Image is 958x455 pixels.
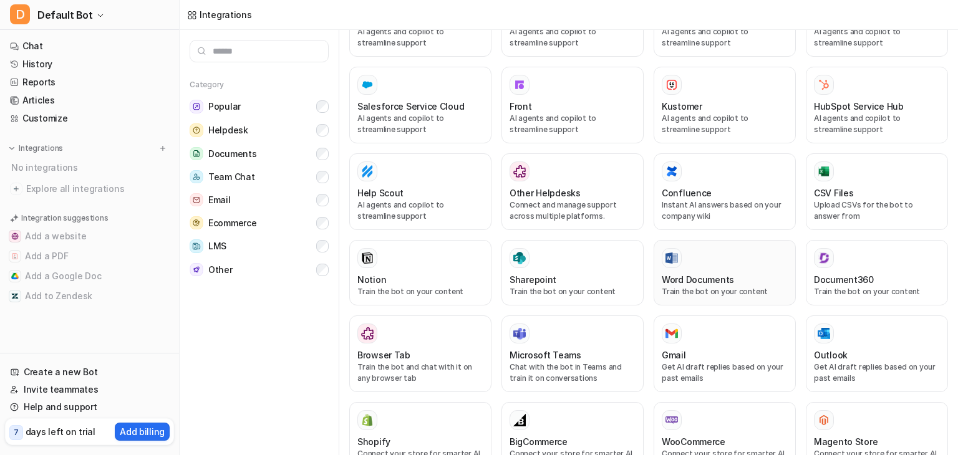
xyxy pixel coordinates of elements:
img: Add a Google Doc [11,272,19,280]
button: OtherOther [190,258,329,281]
h3: Word Documents [662,273,734,286]
img: Sharepoint [513,252,526,264]
span: D [10,4,30,24]
p: AI agents and copilot to streamline support [357,26,483,49]
div: Integrations [200,8,252,21]
button: Add a PDFAdd a PDF [5,246,174,266]
img: Help Scout [361,165,374,178]
button: Help ScoutHelp ScoutAI agents and copilot to streamline support [349,153,491,230]
p: Integration suggestions [21,213,108,224]
button: NotionNotionTrain the bot on your content [349,240,491,305]
h3: Document360 [814,273,874,286]
button: Add to ZendeskAdd to Zendesk [5,286,174,306]
a: Chat [5,37,174,55]
p: Instant AI answers based on your company wiki [662,199,788,222]
button: EmailEmail [190,188,329,211]
button: HelpdeskHelpdesk [190,118,329,142]
img: Word Documents [665,252,678,264]
button: Word DocumentsWord DocumentsTrain the bot on your content [654,240,796,305]
img: Kustomer [665,79,678,91]
h3: CSV Files [814,186,853,199]
img: Front [513,79,526,91]
img: Notion [361,252,374,264]
p: Chat with the bot in Teams and train it on conversations [510,362,636,384]
button: Browser TabBrowser TabTrain the bot and chat with it on any browser tab [349,315,491,392]
span: Other [208,264,233,276]
h3: Salesforce Service Cloud [357,100,464,113]
h3: Confluence [662,186,712,199]
img: Other [190,263,203,276]
p: AI agents and copilot to streamline support [510,26,636,49]
h3: Kustomer [662,100,702,113]
p: AI agents and copilot to streamline support [814,113,940,135]
button: EcommerceEcommerce [190,211,329,234]
h3: Notion [357,273,386,286]
img: CSV Files [818,165,830,178]
img: Email [190,193,203,206]
img: Add a website [11,232,19,240]
span: Popular [208,100,241,113]
a: History [5,55,174,73]
h3: Gmail [662,348,686,362]
a: Integrations [187,8,252,21]
img: Helpdesk [190,123,203,137]
h3: HubSpot Service Hub [814,100,904,113]
img: HubSpot Service Hub [818,79,830,91]
p: AI agents and copilot to streamline support [662,26,788,49]
p: days left on trial [26,425,95,438]
p: AI agents and copilot to streamline support [662,113,788,135]
p: AI agents and copilot to streamline support [357,199,483,222]
img: Salesforce Service Cloud [361,79,374,91]
img: Add to Zendesk [11,292,19,300]
p: Train the bot on your content [357,286,483,297]
button: SharepointSharepointTrain the bot on your content [501,240,644,305]
p: Train the bot on your content [662,286,788,297]
img: Ecommerce [190,216,203,229]
img: Document360 [818,252,830,264]
h5: Category [190,80,329,90]
img: Browser Tab [361,327,374,340]
a: Articles [5,92,174,109]
button: Microsoft TeamsMicrosoft TeamsChat with the bot in Teams and train it on conversations [501,315,644,392]
button: CSV FilesCSV FilesUpload CSVs for the bot to answer from [806,153,948,230]
button: DocumentsDocuments [190,142,329,165]
h3: BigCommerce [510,435,568,448]
span: Default Bot [37,6,93,24]
img: Other Helpdesks [513,165,526,178]
span: Documents [208,148,256,160]
img: Add a PDF [11,252,19,260]
p: Get AI draft replies based on your past emails [814,362,940,384]
button: FrontFrontAI agents and copilot to streamline support [501,67,644,143]
a: Explore all integrations [5,180,174,198]
h3: Other Helpdesks [510,186,581,199]
button: KustomerKustomerAI agents and copilot to streamline support [654,67,796,143]
button: GmailGmailGet AI draft replies based on your past emails [654,315,796,392]
img: explore all integrations [10,183,22,195]
button: LMSLMS [190,234,329,258]
p: AI agents and copilot to streamline support [510,113,636,135]
p: Connect and manage support across multiple platforms. [510,199,636,222]
img: Documents [190,147,203,160]
button: Add a Google DocAdd a Google Doc [5,266,174,286]
h3: Help Scout [357,186,404,199]
button: Salesforce Service Cloud Salesforce Service CloudAI agents and copilot to streamline support [349,67,491,143]
img: Gmail [665,328,678,338]
p: Train the bot and chat with it on any browser tab [357,362,483,384]
span: Team Chat [208,171,254,183]
img: Microsoft Teams [513,327,526,340]
h3: Shopify [357,435,390,448]
div: No integrations [7,157,174,178]
p: Upload CSVs for the bot to answer from [814,199,940,222]
p: 7 [14,427,19,438]
h3: Outlook [814,348,848,362]
p: AI agents and copilot to streamline support [814,26,940,49]
h3: WooCommerce [662,435,725,448]
button: Add a websiteAdd a website [5,226,174,246]
span: Email [208,194,231,206]
span: Explore all integrations [26,179,169,199]
a: Help and support [5,398,174,416]
h3: Sharepoint [510,273,556,286]
button: Team ChatTeam Chat [190,165,329,188]
span: Helpdesk [208,124,248,136]
button: OutlookOutlookGet AI draft replies based on your past emails [806,315,948,392]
